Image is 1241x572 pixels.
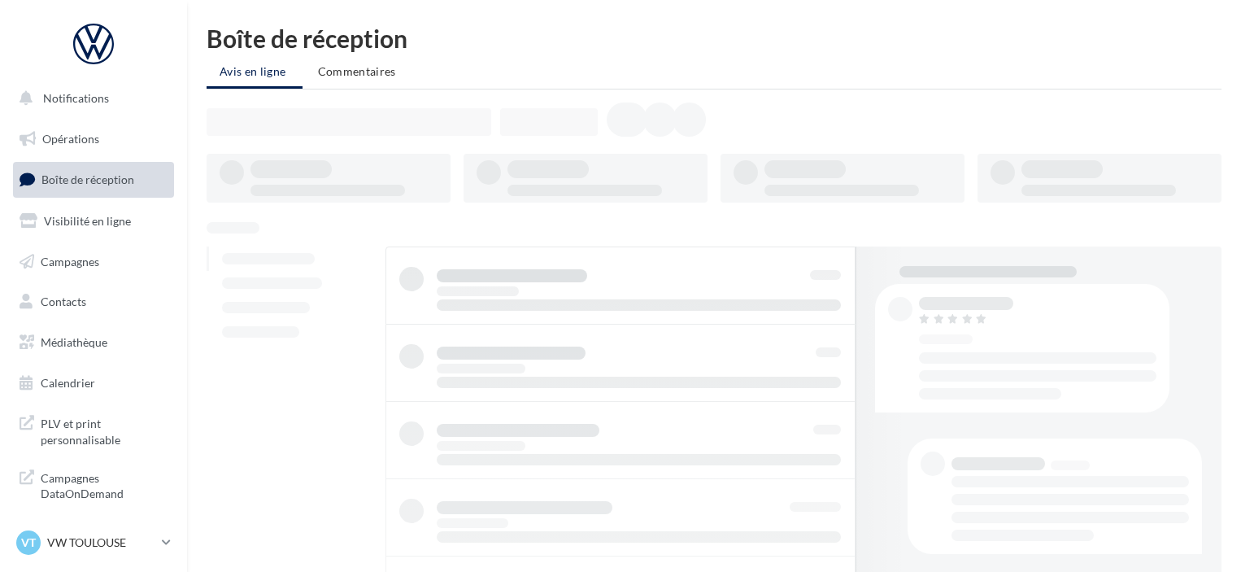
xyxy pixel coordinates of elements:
span: Médiathèque [41,335,107,349]
a: PLV et print personnalisable [10,406,177,454]
span: Opérations [42,132,99,146]
span: Calendrier [41,376,95,390]
span: Contacts [41,295,86,308]
a: Boîte de réception [10,162,177,197]
div: Boîte de réception [207,26,1221,50]
a: Opérations [10,122,177,156]
a: Campagnes DataOnDemand [10,461,177,509]
button: Notifications [10,81,171,116]
span: PLV et print personnalisable [41,413,168,448]
span: Notifications [43,91,109,105]
p: VW TOULOUSE [47,535,155,551]
span: Campagnes [41,254,99,268]
a: Campagnes [10,245,177,279]
a: VT VW TOULOUSE [13,527,174,558]
span: Visibilité en ligne [44,214,131,228]
a: Contacts [10,285,177,319]
span: Campagnes DataOnDemand [41,467,168,502]
a: Médiathèque [10,325,177,360]
a: Visibilité en ligne [10,204,177,238]
span: Boîte de réception [41,172,134,186]
span: Commentaires [318,64,396,78]
span: VT [21,535,36,551]
a: Calendrier [10,366,177,400]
